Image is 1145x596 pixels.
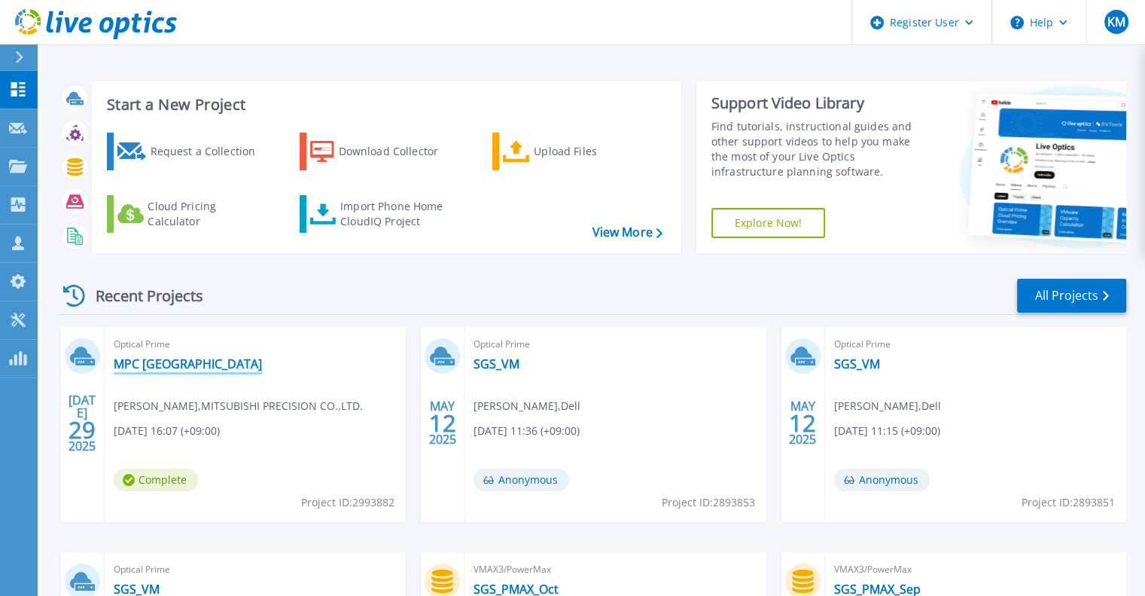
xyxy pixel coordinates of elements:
[300,133,467,170] a: Download Collector
[711,93,927,113] div: Support Video Library
[114,469,198,491] span: Complete
[474,469,569,491] span: Anonymous
[711,119,927,179] div: Find tutorials, instructional guides and other support videos to help you make the most of your L...
[834,423,940,439] span: [DATE] 11:15 (+09:00)
[429,417,456,429] span: 12
[834,336,1117,353] span: Optical Prime
[339,136,459,167] div: Download Collector
[150,136,270,167] div: Request a Collection
[68,396,96,451] div: [DATE] 2025
[474,561,757,578] span: VMAX3/PowerMax
[1107,16,1125,28] span: KM
[107,195,275,233] a: Cloud Pricing Calculator
[107,133,275,170] a: Request a Collection
[474,423,580,439] span: [DATE] 11:36 (+09:00)
[114,423,220,439] span: [DATE] 16:07 (+09:00)
[301,494,394,511] span: Project ID: 2993882
[148,199,268,229] div: Cloud Pricing Calculator
[114,356,262,371] a: MPC [GEOGRAPHIC_DATA]
[340,199,458,229] div: Import Phone Home CloudIQ Project
[114,336,397,353] span: Optical Prime
[834,398,941,414] span: [PERSON_NAME] , Dell
[534,136,654,167] div: Upload Files
[492,133,660,170] a: Upload Files
[474,398,580,414] span: [PERSON_NAME] , Dell
[834,469,930,491] span: Anonymous
[428,396,457,451] div: MAY 2025
[711,208,826,238] a: Explore Now!
[662,494,755,511] span: Project ID: 2893853
[114,398,363,414] span: [PERSON_NAME] , MITSUBISHI PRECISION CO.,LTD.
[788,396,817,451] div: MAY 2025
[69,423,96,436] span: 29
[1017,279,1126,313] a: All Projects
[789,417,816,429] span: 12
[474,356,519,371] a: SGS_VM
[474,336,757,353] span: Optical Prime
[114,561,397,578] span: Optical Prime
[1022,494,1115,511] span: Project ID: 2893851
[107,96,662,113] h3: Start a New Project
[58,277,224,314] div: Recent Projects
[834,356,880,371] a: SGS_VM
[592,225,662,240] a: View More
[834,561,1117,578] span: VMAX3/PowerMax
